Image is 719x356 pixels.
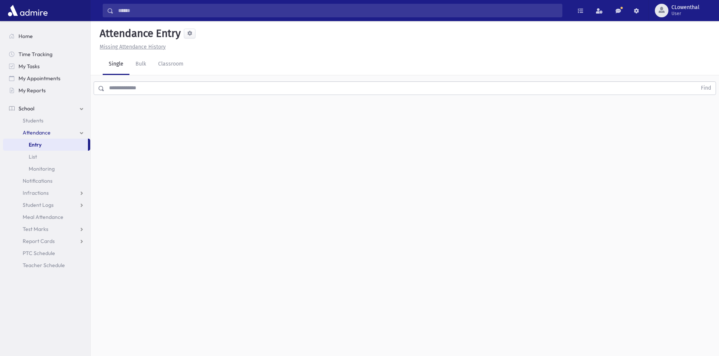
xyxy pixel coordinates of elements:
button: Find [696,82,716,95]
span: My Reports [18,87,46,94]
span: Entry [29,141,42,148]
a: Test Marks [3,223,90,235]
a: Student Logs [3,199,90,211]
span: Monitoring [29,165,55,172]
a: PTC Schedule [3,247,90,259]
a: Attendance [3,127,90,139]
a: Meal Attendance [3,211,90,223]
a: Monitoring [3,163,90,175]
span: Meal Attendance [23,214,63,220]
input: Search [114,4,562,17]
a: Bulk [129,54,152,75]
span: CLowenthal [671,5,699,11]
img: AdmirePro [6,3,49,18]
a: Students [3,115,90,127]
a: Teacher Schedule [3,259,90,271]
a: Report Cards [3,235,90,247]
span: User [671,11,699,17]
a: Time Tracking [3,48,90,60]
a: Missing Attendance History [97,44,166,50]
span: Attendance [23,129,51,136]
a: Classroom [152,54,189,75]
span: Infractions [23,189,49,196]
a: My Appointments [3,72,90,84]
span: My Tasks [18,63,40,70]
u: Missing Attendance History [100,44,166,50]
span: Students [23,117,43,124]
a: School [3,102,90,115]
span: Report Cards [23,238,55,244]
span: PTC Schedule [23,250,55,257]
span: Student Logs [23,202,54,208]
a: Notifications [3,175,90,187]
span: Home [18,33,33,40]
a: My Reports [3,84,90,96]
span: List [29,153,37,160]
span: Notifications [23,177,52,184]
a: Infractions [3,187,90,199]
span: School [18,105,34,112]
span: Test Marks [23,226,48,232]
span: My Appointments [18,75,60,82]
a: Home [3,30,90,42]
a: My Tasks [3,60,90,72]
span: Teacher Schedule [23,262,65,269]
a: List [3,151,90,163]
h5: Attendance Entry [97,27,181,40]
a: Entry [3,139,88,151]
a: Single [103,54,129,75]
span: Time Tracking [18,51,52,58]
